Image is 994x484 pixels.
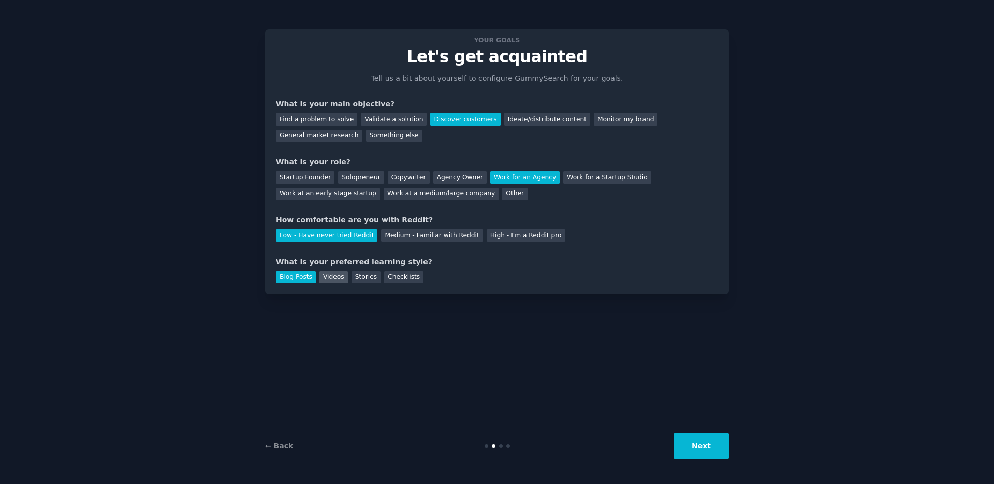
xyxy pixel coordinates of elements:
[594,113,657,126] div: Monitor my brand
[472,35,522,46] span: Your goals
[384,271,423,284] div: Checklists
[276,257,718,267] div: What is your preferred learning style?
[430,113,500,126] div: Discover customers
[276,48,718,66] p: Let's get acquainted
[276,130,362,143] div: General market research
[276,98,718,109] div: What is your main objective?
[276,113,357,126] div: Find a problem to solve
[502,188,528,201] div: Other
[674,433,729,459] button: Next
[276,229,377,242] div: Low - Have never tried Reddit
[563,171,651,184] div: Work for a Startup Studio
[433,171,487,184] div: Agency Owner
[276,188,380,201] div: Work at an early stage startup
[276,215,718,225] div: How comfortable are you with Reddit?
[319,271,348,284] div: Videos
[361,113,427,126] div: Validate a solution
[384,188,499,201] div: Work at a medium/large company
[352,271,381,284] div: Stories
[490,171,560,184] div: Work for an Agency
[381,229,483,242] div: Medium - Familiar with Reddit
[388,171,430,184] div: Copywriter
[338,171,384,184] div: Solopreneur
[487,229,565,242] div: High - I'm a Reddit pro
[265,442,293,450] a: ← Back
[276,271,316,284] div: Blog Posts
[367,73,627,84] p: Tell us a bit about yourself to configure GummySearch for your goals.
[366,130,422,143] div: Something else
[276,171,334,184] div: Startup Founder
[276,156,718,167] div: What is your role?
[504,113,590,126] div: Ideate/distribute content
